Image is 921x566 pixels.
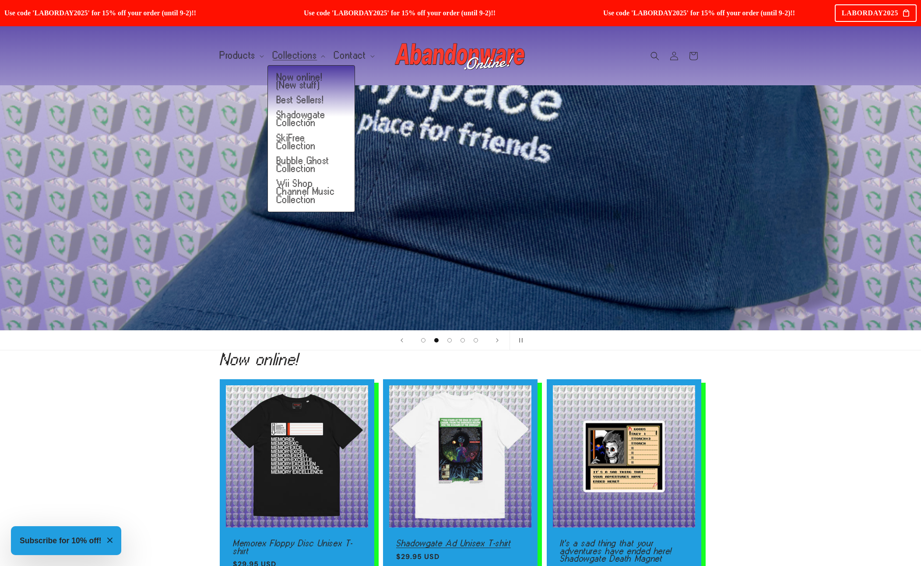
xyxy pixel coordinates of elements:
[430,334,443,347] button: Load slide 2 of 5
[456,334,469,347] button: Load slide 4 of 5
[488,331,507,350] button: Next slide
[835,4,917,22] div: LABORDAY2025
[392,331,411,350] button: Previous slide
[220,52,256,59] span: Products
[214,46,267,65] summary: Products
[469,334,482,347] button: Load slide 5 of 5
[268,93,355,108] a: Best Sellers!
[395,38,526,73] img: Abandonware
[220,352,701,366] h2: Now online!
[4,9,292,17] span: Use code 'LABORDAY2025' for 15% off your order (until 9-2)!!
[268,154,355,176] a: Bubble Ghost Collection
[273,52,317,59] span: Collections
[268,108,355,130] a: Shadowgate Collection
[417,334,430,347] button: Load slide 1 of 5
[268,176,355,207] a: Wii Shop Channel Music Collection
[268,131,355,154] a: SkiFree Collection
[396,540,524,548] a: Shadowgate Ad Unisex T-shirt
[233,540,361,555] a: Memorex Floppy Disc Unisex T-shirt
[443,334,456,347] button: Load slide 3 of 5
[303,9,591,17] span: Use code 'LABORDAY2025' for 15% off your order (until 9-2)!!
[510,331,529,350] button: Pause slideshow
[392,35,530,77] a: Abandonware
[334,52,366,59] span: Contact
[267,46,329,65] summary: Collections
[329,46,378,65] summary: Contact
[560,540,688,563] a: It's a sad thing that your adventures have ended here! Shadowgate Death Magnet
[603,9,891,17] span: Use code 'LABORDAY2025' for 15% off your order (until 9-2)!!
[268,70,355,93] a: Now online! (New stuff)
[645,46,664,66] summary: Search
